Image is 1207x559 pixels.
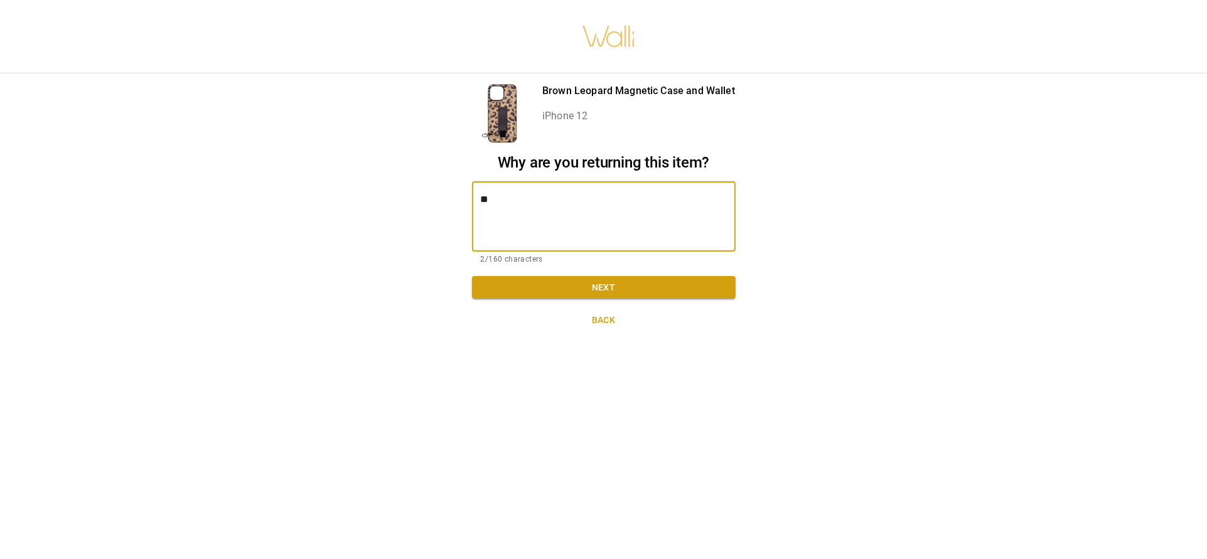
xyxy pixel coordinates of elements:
button: Next [472,276,736,299]
p: 2/160 characters [481,253,727,266]
p: Brown Leopard Magnetic Case and Wallet [542,83,735,98]
button: Back [472,309,736,332]
h2: Why are you returning this item? [472,154,736,172]
img: walli-inc.myshopify.com [582,9,636,63]
p: iPhone 12 [542,109,735,124]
